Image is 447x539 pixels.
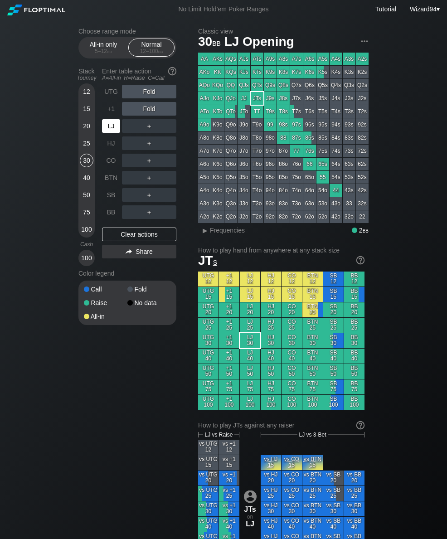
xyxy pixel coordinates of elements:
[282,333,302,348] div: CO 30
[330,197,342,210] div: 43o
[198,105,211,118] div: ATo
[102,64,176,85] div: Enter table action
[211,145,224,157] div: K7o
[102,154,120,167] div: CO
[197,35,222,50] span: 30
[316,92,329,105] div: J5s
[198,79,211,92] div: AQo
[213,257,217,267] span: s
[277,158,290,170] div: 86o
[211,210,224,223] div: K2o
[198,131,211,144] div: A8o
[343,66,355,78] div: K3s
[355,255,365,265] img: help.32db89a4.svg
[277,79,290,92] div: Q8s
[240,349,260,364] div: LJ 40
[316,210,329,223] div: 52o
[126,249,132,254] img: share.864f2f62.svg
[316,197,329,210] div: 53o
[240,287,260,302] div: LJ 15
[102,171,120,185] div: BTN
[302,364,323,379] div: BTN 50
[80,171,93,185] div: 40
[223,35,296,50] span: LJ Opening
[290,184,303,197] div: 74o
[80,119,93,133] div: 20
[290,92,303,105] div: J7s
[303,92,316,105] div: J6s
[198,53,211,65] div: AA
[80,188,93,202] div: 50
[244,490,257,503] img: icon-avatar.b40e07d9.svg
[316,79,329,92] div: Q5s
[224,118,237,131] div: Q9o
[211,184,224,197] div: K4o
[316,105,329,118] div: T5s
[211,92,224,105] div: KJo
[356,66,369,78] div: K2s
[261,333,281,348] div: HJ 30
[303,158,316,170] div: 66
[238,171,250,184] div: J5o
[303,118,316,131] div: 96s
[290,118,303,131] div: 97s
[277,66,290,78] div: K8s
[302,272,323,286] div: BTN 12
[264,105,277,118] div: T9s
[102,85,120,98] div: UTG
[356,197,369,210] div: 32s
[261,318,281,333] div: HJ 25
[211,105,224,118] div: KTo
[344,349,364,364] div: BB 40
[303,145,316,157] div: 76s
[224,197,237,210] div: Q3o
[277,184,290,197] div: 84o
[198,253,217,267] span: JT
[352,227,369,234] div: 2
[290,53,303,65] div: A7s
[282,302,302,317] div: CO 20
[122,154,176,167] div: ＋
[84,286,127,292] div: Call
[80,136,93,150] div: 25
[122,102,176,116] div: Fold
[240,333,260,348] div: LJ 30
[75,75,98,81] div: Tourney
[261,302,281,317] div: HJ 20
[80,251,93,265] div: 100
[408,4,441,14] div: ▾
[238,79,250,92] div: QJs
[302,302,323,317] div: BTN 20
[165,5,282,15] div: No Limit Hold’em Poker Ranges
[198,66,211,78] div: AKo
[303,210,316,223] div: 62o
[316,131,329,144] div: 85s
[224,184,237,197] div: Q4o
[343,92,355,105] div: J3s
[330,105,342,118] div: T4s
[303,171,316,184] div: 65o
[290,210,303,223] div: 72o
[290,66,303,78] div: K7s
[261,287,281,302] div: HJ 15
[211,171,224,184] div: K5o
[330,210,342,223] div: 42o
[323,333,344,348] div: SB 30
[356,184,369,197] div: 42s
[78,266,176,281] div: Color legend
[330,131,342,144] div: 84s
[343,118,355,131] div: 93s
[240,318,260,333] div: LJ 25
[198,272,219,286] div: UTG 12
[238,158,250,170] div: J6o
[330,66,342,78] div: K4s
[343,105,355,118] div: T3s
[277,210,290,223] div: 82o
[264,158,277,170] div: 96o
[264,184,277,197] div: 94o
[344,364,364,379] div: BB 50
[224,158,237,170] div: Q6o
[122,188,176,202] div: ＋
[264,53,277,65] div: A9s
[302,379,323,394] div: BTN 75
